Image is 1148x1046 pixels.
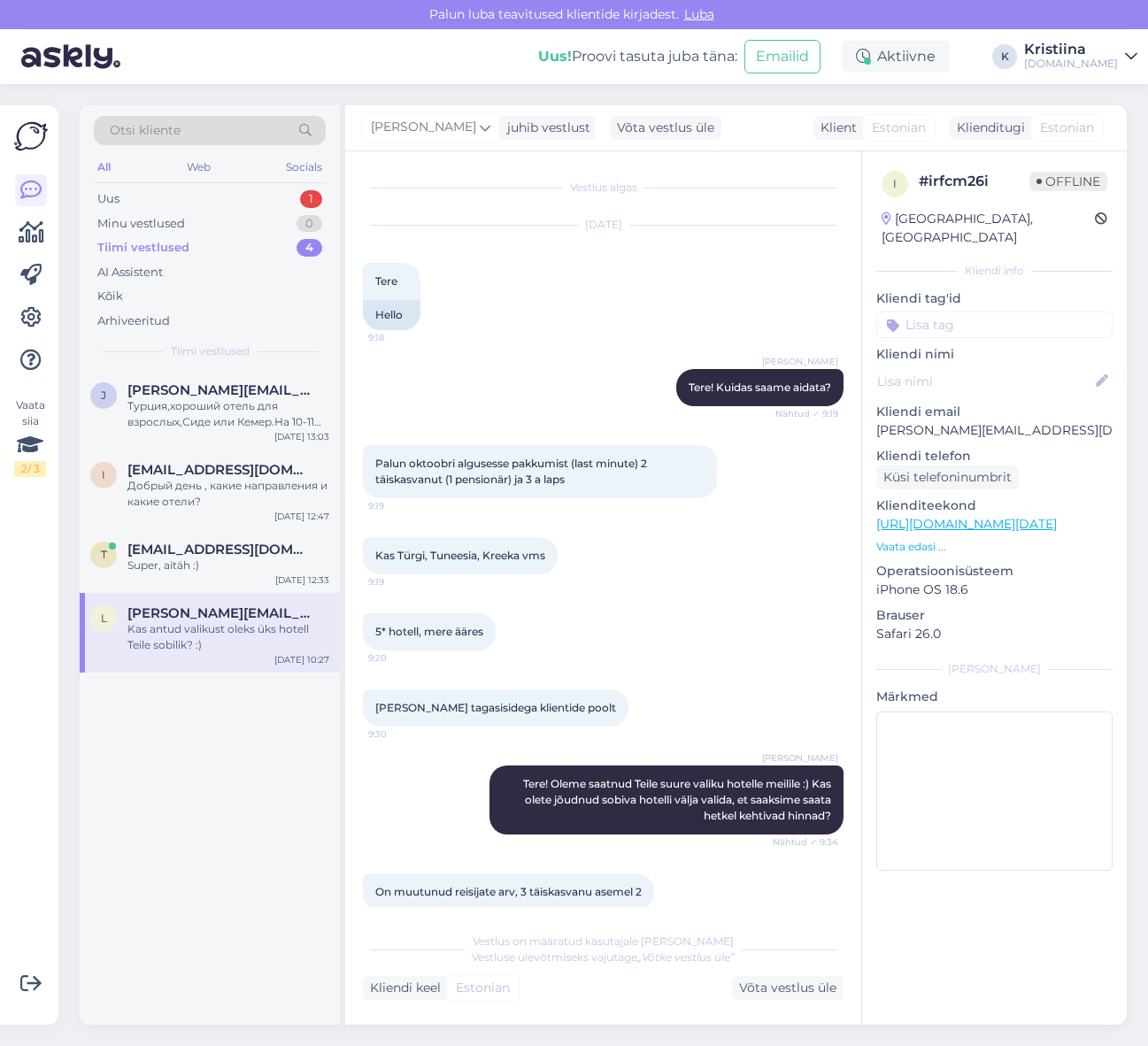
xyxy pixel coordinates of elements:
p: Kliendi email [876,403,1113,421]
div: K [992,44,1017,69]
div: Kliendi info [876,263,1113,279]
div: Socials [282,156,326,179]
p: Kliendi telefon [876,447,1113,465]
img: Askly Logo [14,119,48,153]
div: AI Assistent [97,264,163,281]
span: Tiimi vestlused [171,343,250,359]
div: [DATE] 10:27 [274,653,329,666]
div: Küsi telefoninumbrit [876,465,1019,489]
span: On muutunud reisijate arv, 3 täiskasvanu asemel 2 [375,885,642,898]
div: Web [183,156,214,179]
div: Klient [813,119,857,137]
input: Lisa tag [876,311,1113,338]
p: Kliendi tag'id [876,289,1113,308]
div: Klienditugi [950,119,1025,137]
div: # irfcm26i [919,171,1029,192]
span: 9:19 [368,499,435,512]
span: L [101,611,107,625]
div: [DATE] 12:47 [274,510,329,523]
div: [DATE] 13:03 [274,430,329,443]
span: Offline [1029,172,1107,191]
div: Proovi tasuta juba täna: [538,46,737,67]
a: [URL][DOMAIN_NAME][DATE] [876,516,1057,532]
span: Estonian [872,119,926,137]
span: Nähtud ✓ 9:34 [772,835,838,849]
div: Vaata siia [14,397,46,477]
span: t [101,548,107,561]
span: i [893,177,897,190]
div: Tiimi vestlused [97,239,189,257]
div: juhib vestlust [500,119,590,137]
span: Otsi kliente [110,121,181,140]
span: Kas Türgi, Tuneesia, Kreeka vms [375,549,545,562]
div: Kõik [97,288,123,305]
span: [PERSON_NAME] tagasisidega klientide poolt [375,701,616,714]
div: Arhiveeritud [97,312,170,330]
span: Estonian [456,979,510,997]
span: Estonian [1040,119,1094,137]
span: Vestlus on määratud kasutajale [PERSON_NAME] [473,934,734,948]
div: All [94,156,114,179]
div: [GEOGRAPHIC_DATA], [GEOGRAPHIC_DATA] [882,210,1095,247]
div: Kristiina [1024,42,1118,57]
span: [PERSON_NAME] [762,355,838,368]
input: Lisa nimi [877,372,1092,391]
p: Märkmed [876,688,1113,706]
span: Tere! Kuidas saame aidata? [689,381,831,394]
p: Vaata edasi ... [876,539,1113,555]
p: Kliendi nimi [876,345,1113,364]
p: Klienditeekond [876,496,1113,515]
button: Emailid [744,40,821,73]
span: 9:20 [368,651,435,665]
p: Brauser [876,606,1113,625]
span: 9:19 [368,575,435,588]
div: Super, aitäh :) [127,558,329,573]
a: Kristiina[DOMAIN_NAME] [1024,42,1137,71]
span: i [102,468,105,481]
div: Kas antud valikust oleks üks hotell Teile sobilik? :) [127,621,329,653]
div: Vestlus algas [363,180,844,196]
div: Uus [97,190,119,208]
span: Vestluse ülevõtmiseks vajutage [472,950,735,964]
span: [PERSON_NAME] [371,118,476,137]
p: iPhone OS 18.6 [876,581,1113,599]
div: Võta vestlus üle [610,116,721,140]
span: triinkiidelmann@gmail.com [127,542,312,558]
div: 1 [300,190,322,208]
span: inples@icloud.com [127,462,312,478]
div: [DATE] [363,217,844,233]
p: [PERSON_NAME][EMAIL_ADDRESS][DOMAIN_NAME] [876,421,1113,440]
span: j [101,388,106,402]
p: Operatsioonisüsteem [876,562,1113,581]
span: Palun oktoobri algusesse pakkumist (last minute) 2 täiskasvanut (1 pensionär) ja 3 a laps [375,457,650,486]
span: Tere [375,274,397,288]
div: 2 / 3 [14,461,46,477]
div: Добрый день , какие направления и какие отели? [127,478,329,510]
div: Kliendi keel [363,979,441,997]
i: „Võtke vestlus üle” [637,950,735,964]
span: [PERSON_NAME] [762,751,838,765]
div: [DOMAIN_NAME] [1024,57,1118,71]
div: Võta vestlus üle [732,976,844,1000]
span: Tere! Oleme saatnud Teile suure valiku hotelle meilile :) Kas olete jõudnud sobiva hotelli välja ... [523,777,834,822]
div: Minu vestlused [97,215,185,233]
p: Safari 26.0 [876,625,1113,643]
div: Турция,хороший отель для взрослых,Сиде или Кемер.На 10-11 октября,2 взрослых 7-8 ночей [127,398,329,430]
span: Nähtud ✓ 9:19 [772,407,838,420]
div: 0 [297,215,322,233]
b: Uus! [538,48,572,65]
span: 9:18 [368,331,435,344]
span: 9:30 [368,727,435,741]
div: [PERSON_NAME] [876,661,1113,677]
div: Hello [363,300,420,330]
span: Luba [679,6,720,22]
span: 5* hotell, mere ääres [375,625,483,638]
div: [DATE] 12:33 [275,573,329,587]
span: Laura.rahe84@gmail.com [127,605,312,621]
div: Aktiivne [842,41,950,73]
div: 4 [297,239,322,257]
span: jelena_san@mail.ru [127,382,312,398]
